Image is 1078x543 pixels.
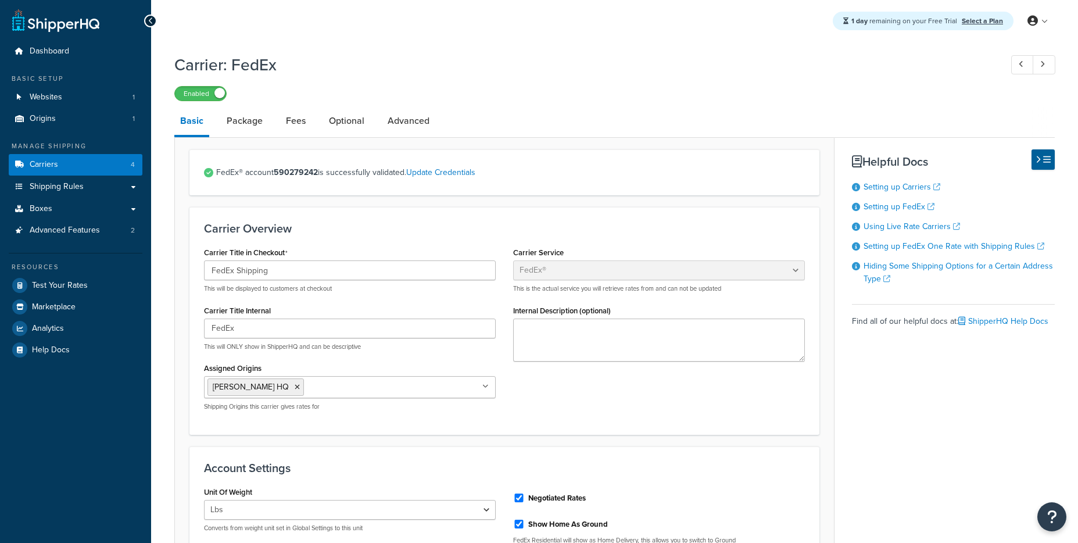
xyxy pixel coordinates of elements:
[1032,149,1055,170] button: Hide Help Docs
[204,524,496,533] p: Converts from weight unit set in Global Settings to this unit
[132,114,135,124] span: 1
[513,306,611,315] label: Internal Description (optional)
[382,107,435,135] a: Advanced
[9,220,142,241] li: Advanced Features
[204,248,288,258] label: Carrier Title in Checkout
[30,160,58,170] span: Carriers
[221,107,268,135] a: Package
[32,302,76,312] span: Marketplace
[131,226,135,235] span: 2
[9,176,142,198] a: Shipping Rules
[280,107,311,135] a: Fees
[204,462,805,474] h3: Account Settings
[9,87,142,108] li: Websites
[406,166,475,178] a: Update Credentials
[864,201,934,213] a: Setting up FedEx
[852,155,1055,168] h3: Helpful Docs
[32,281,88,291] span: Test Your Rates
[9,275,142,296] a: Test Your Rates
[30,92,62,102] span: Websites
[9,87,142,108] a: Websites1
[9,74,142,84] div: Basic Setup
[9,340,142,360] a: Help Docs
[204,284,496,293] p: This will be displayed to customers at checkout
[9,198,142,220] a: Boxes
[213,381,289,393] span: [PERSON_NAME] HQ
[204,306,271,315] label: Carrier Title Internal
[32,345,70,355] span: Help Docs
[958,315,1048,327] a: ShipperHQ Help Docs
[9,154,142,176] li: Carriers
[513,284,805,293] p: This is the actual service you will retrieve rates from and can not be updated
[204,364,262,373] label: Assigned Origins
[851,16,959,26] span: remaining on your Free Trial
[513,248,564,257] label: Carrier Service
[851,16,868,26] strong: 1 day
[864,181,940,193] a: Setting up Carriers
[30,47,69,56] span: Dashboard
[9,141,142,151] div: Manage Shipping
[9,108,142,130] li: Origins
[864,220,960,233] a: Using Live Rate Carriers
[131,160,135,170] span: 4
[864,240,1044,252] a: Setting up FedEx One Rate with Shipping Rules
[1037,502,1066,531] button: Open Resource Center
[204,488,252,496] label: Unit Of Weight
[9,262,142,272] div: Resources
[174,53,990,76] h1: Carrier: FedEx
[852,304,1055,330] div: Find all of our helpful docs at:
[30,204,52,214] span: Boxes
[204,402,496,411] p: Shipping Origins this carrier gives rates for
[1033,55,1055,74] a: Next Record
[204,222,805,235] h3: Carrier Overview
[962,16,1003,26] a: Select a Plan
[32,324,64,334] span: Analytics
[132,92,135,102] span: 1
[528,519,608,530] label: Show Home As Ground
[30,114,56,124] span: Origins
[323,107,370,135] a: Optional
[9,41,142,62] a: Dashboard
[175,87,226,101] label: Enabled
[9,220,142,241] a: Advanced Features2
[9,154,142,176] a: Carriers4
[9,296,142,317] a: Marketplace
[9,108,142,130] a: Origins1
[528,493,586,503] label: Negotiated Rates
[216,165,805,181] span: FedEx® account is successfully validated.
[1011,55,1034,74] a: Previous Record
[174,107,209,137] a: Basic
[30,226,100,235] span: Advanced Features
[9,318,142,339] a: Analytics
[204,342,496,351] p: This will ONLY show in ShipperHQ and can be descriptive
[864,260,1053,285] a: Hiding Some Shipping Options for a Certain Address Type
[30,182,84,192] span: Shipping Rules
[274,166,318,178] strong: 590279242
